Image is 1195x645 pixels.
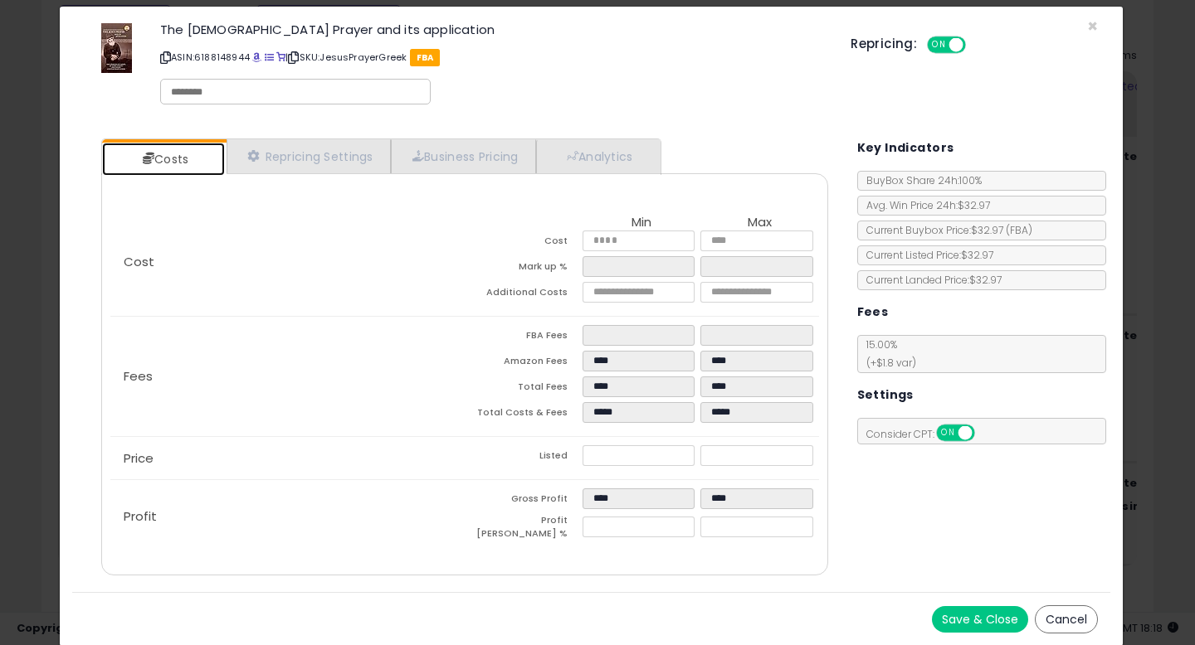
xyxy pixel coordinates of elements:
td: Listed [465,445,583,471]
a: All offer listings [265,51,274,64]
span: 15.00 % [858,337,916,370]
h3: The [DEMOGRAPHIC_DATA] Prayer and its application [160,23,826,36]
h5: Key Indicators [857,138,954,158]
span: OFF [972,426,998,440]
a: Your listing only [276,51,285,64]
h5: Fees [857,302,889,322]
span: Current Buybox Price: [858,223,1032,237]
td: FBA Fees [465,325,583,351]
span: (+$1.8 var) [858,356,916,370]
td: Additional Costs [465,282,583,308]
span: × [1087,14,1098,38]
a: Analytics [536,139,659,173]
span: BuyBox Share 24h: 100% [858,173,982,187]
a: Costs [102,143,225,176]
button: Cancel [1035,605,1098,633]
img: 51piR3jllzL._SL60_.jpg [101,23,132,73]
span: OFF [963,38,990,52]
td: Cost [465,230,583,256]
span: FBA [410,49,441,66]
th: Min [583,216,700,230]
a: Repricing Settings [227,139,391,173]
p: Cost [110,255,465,269]
p: ASIN: 6188148944 | SKU: JesusPrayerGreek [160,44,826,70]
span: ON [929,38,949,52]
a: BuyBox page [252,51,261,64]
button: Save & Close [932,606,1028,633]
p: Price [110,452,465,465]
span: ON [938,426,958,440]
span: Consider CPT: [858,427,997,441]
h5: Settings [857,385,914,405]
span: Avg. Win Price 24h: $32.97 [858,198,990,212]
td: Amazon Fees [465,351,583,376]
td: Mark up % [465,256,583,282]
span: Current Landed Price: $32.97 [858,273,1002,287]
td: Profit [PERSON_NAME] % [465,514,583,545]
p: Profit [110,510,465,523]
span: Current Listed Price: $32.97 [858,248,993,262]
p: Fees [110,370,465,383]
td: Gross Profit [465,488,583,514]
span: $32.97 [971,223,1032,237]
th: Max [700,216,818,230]
span: ( FBA ) [1006,223,1032,237]
h5: Repricing: [851,37,917,51]
a: Business Pricing [391,139,536,173]
td: Total Costs & Fees [465,402,583,428]
td: Total Fees [465,376,583,402]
